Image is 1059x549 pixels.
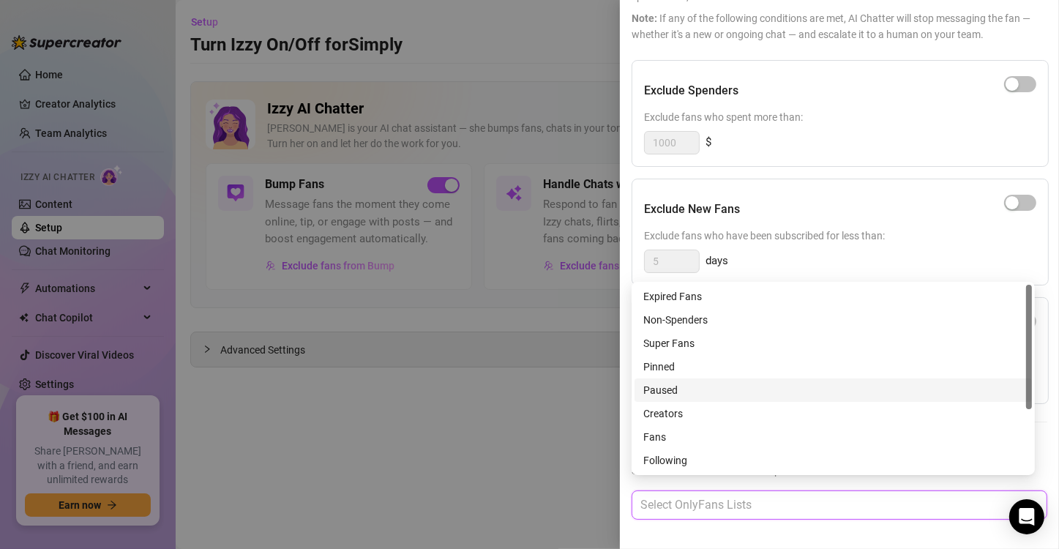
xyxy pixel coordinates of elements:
span: If any of the following conditions are met, AI Chatter will stop messaging the fan — whether it's... [632,10,1047,42]
span: Exclude fans who spent more than: [644,109,1036,125]
div: Super Fans [643,335,1023,351]
div: Open Intercom Messenger [1009,499,1044,534]
div: Creators [635,402,1032,425]
div: Non-Spenders [635,308,1032,332]
h5: Exclude Spenders [644,82,738,100]
h5: Exclude New Fans [644,201,740,218]
div: Following [635,449,1032,472]
div: Non-Spenders [643,312,1023,328]
div: Expired Fans [635,285,1032,308]
div: Expired Fans [643,288,1023,305]
div: Pinned [635,355,1032,378]
span: days [706,253,728,270]
div: Pinned [643,359,1023,375]
div: Fans [643,429,1023,445]
span: $ [706,134,711,152]
div: Paused [643,382,1023,398]
div: Fans [635,425,1032,449]
span: Exclude fans who have been subscribed for less than: [644,228,1036,244]
span: Note: [632,12,657,24]
div: Super Fans [635,332,1032,355]
div: Paused [635,378,1032,402]
div: Following [643,452,1023,468]
div: Creators [643,406,1023,422]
